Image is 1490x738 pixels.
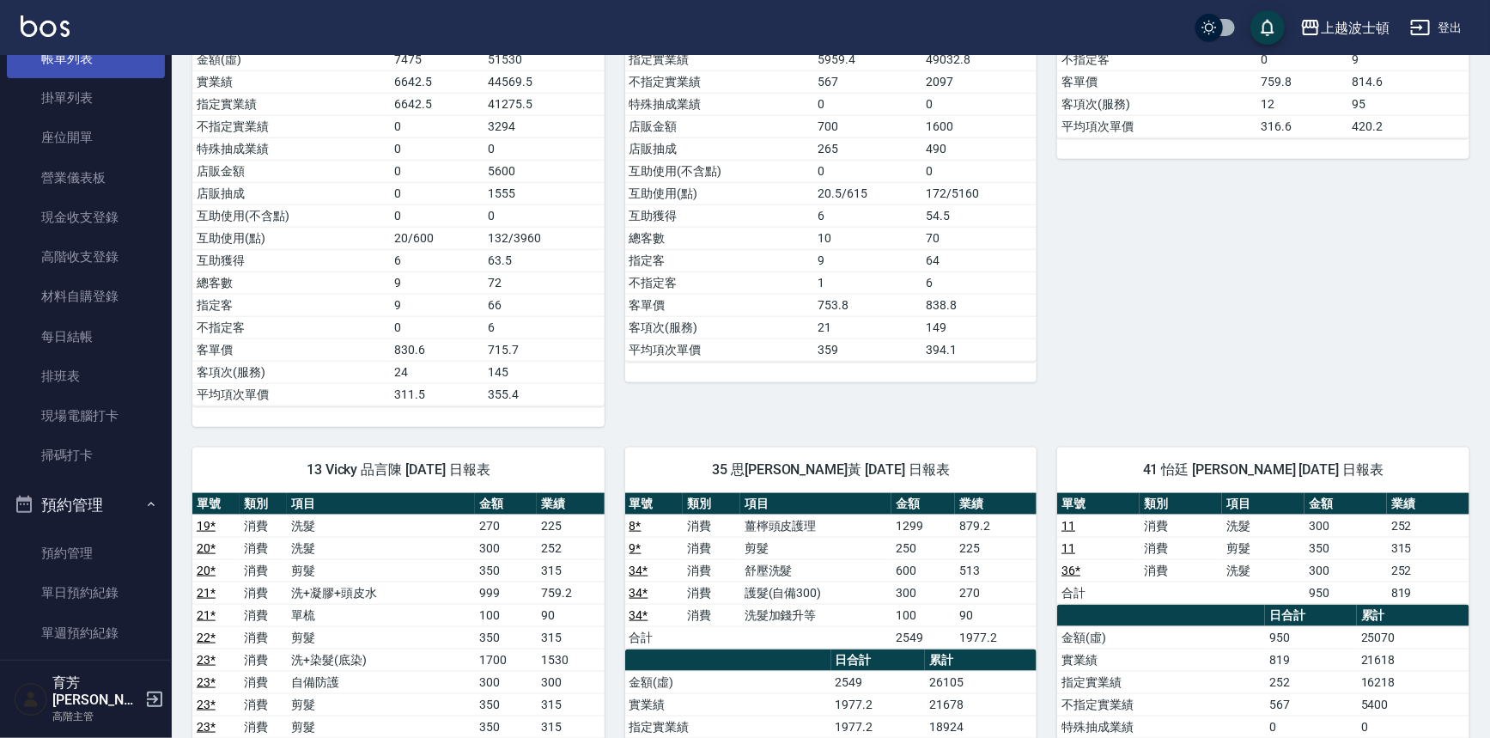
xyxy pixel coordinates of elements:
td: 350 [1305,537,1387,559]
th: 業績 [955,493,1037,515]
td: 洗髮 [1222,559,1305,582]
td: 0 [390,316,483,339]
td: 消費 [683,604,740,626]
td: 剪髮 [1222,537,1305,559]
td: 394.1 [922,339,1037,361]
td: 消費 [1140,537,1222,559]
th: 累計 [1357,605,1469,627]
td: 不指定實業績 [625,70,814,93]
td: 72 [483,271,604,294]
td: 9 [390,271,483,294]
td: 1700 [475,649,537,671]
button: 上越波士頓 [1293,10,1396,46]
a: 每日結帳 [7,317,165,357]
td: 600 [891,559,955,582]
td: 消費 [240,693,287,716]
td: 1977.2 [831,716,926,738]
td: 剪髮 [287,626,475,649]
td: 51530 [483,48,604,70]
td: 420.2 [1348,115,1469,137]
table: a dense table [625,493,1037,650]
td: 16218 [1357,671,1469,693]
div: 上越波士頓 [1321,17,1390,39]
td: 指定實業績 [625,716,831,738]
td: 客單價 [192,339,390,361]
td: 2097 [922,70,1037,93]
p: 高階主管 [52,709,140,724]
td: 5959.4 [813,48,921,70]
td: 350 [475,716,537,738]
td: 合計 [1057,582,1140,604]
th: 類別 [1140,493,1222,515]
td: 225 [955,537,1037,559]
td: 消費 [240,649,287,671]
td: 315 [537,626,604,649]
td: 5400 [1357,693,1469,716]
td: 759.8 [1256,70,1347,93]
td: 金額(虛) [1057,626,1265,649]
td: 0 [922,93,1037,115]
td: 9 [390,294,483,316]
td: 350 [475,559,537,582]
td: 24 [390,361,483,383]
td: 指定實業績 [625,48,814,70]
td: 25070 [1357,626,1469,649]
button: save [1250,10,1285,45]
td: 132/3960 [483,227,604,249]
td: 9 [813,249,921,271]
td: 客項次(服務) [1057,93,1256,115]
td: 0 [390,115,483,137]
table: a dense table [192,27,605,406]
td: 252 [537,537,604,559]
a: 掃碼打卡 [7,436,165,475]
td: 26105 [925,671,1037,693]
td: 店販金額 [625,115,814,137]
td: 指定客 [625,249,814,271]
td: 149 [922,316,1037,339]
td: 消費 [1140,515,1222,537]
td: 814.6 [1348,70,1469,93]
td: 消費 [683,559,740,582]
td: 830.6 [390,339,483,361]
td: 300 [1305,515,1387,537]
td: 1555 [483,182,604,204]
td: 819 [1387,582,1469,604]
td: 21678 [925,693,1037,716]
th: 單號 [192,493,240,515]
td: 300 [891,582,955,604]
td: 0 [390,160,483,182]
a: 單週預約紀錄 [7,613,165,653]
td: 店販金額 [192,160,390,182]
td: 359 [813,339,921,361]
th: 業績 [537,493,604,515]
td: 300 [1305,559,1387,582]
td: 838.8 [922,294,1037,316]
td: 315 [537,716,604,738]
td: 消費 [240,559,287,582]
td: 互助獲得 [192,249,390,271]
td: 2549 [831,671,926,693]
td: 1600 [922,115,1037,137]
table: a dense table [1057,493,1469,605]
td: 金額(虛) [625,671,831,693]
td: 6 [922,271,1037,294]
td: 特殊抽成業績 [625,93,814,115]
td: 49032.8 [922,48,1037,70]
td: 300 [475,537,537,559]
td: 客單價 [625,294,814,316]
td: 0 [1256,48,1347,70]
td: 7475 [390,48,483,70]
td: 315 [537,559,604,582]
td: 5600 [483,160,604,182]
td: 759.2 [537,582,604,604]
td: 54.5 [922,204,1037,227]
td: 互助使用(不含點) [192,204,390,227]
th: 類別 [240,493,287,515]
th: 項目 [740,493,891,515]
td: 實業績 [1057,649,1265,671]
td: 0 [813,93,921,115]
td: 互助使用(不含點) [625,160,814,182]
td: 63.5 [483,249,604,271]
td: 70 [922,227,1037,249]
td: 消費 [240,671,287,693]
